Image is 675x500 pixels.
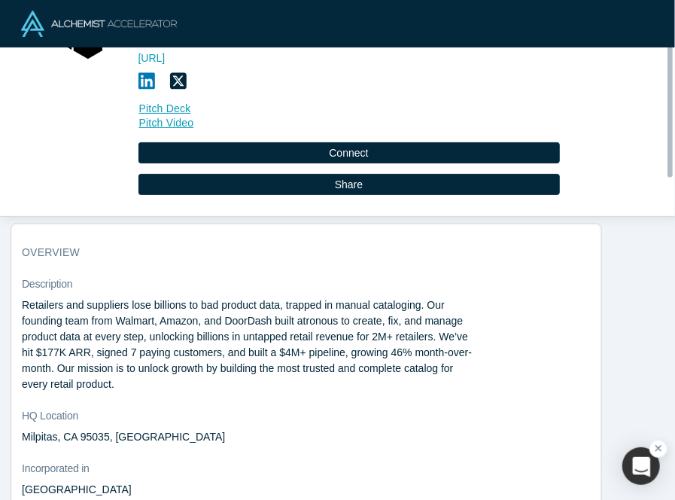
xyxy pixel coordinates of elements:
[22,297,475,392] p: Retailers and suppliers lose billions to bad product data, trapped in manual cataloging. Our foun...
[22,276,591,292] dt: Description
[22,461,591,477] dt: Incorporated in
[138,50,560,66] a: [URL]
[22,429,475,445] dd: Milpitas, CA 95035, [GEOGRAPHIC_DATA]
[138,114,560,132] a: Pitch Video
[22,245,570,261] h3: overview
[22,408,591,424] dt: HQ Location
[22,482,475,498] dd: [GEOGRAPHIC_DATA]
[138,174,560,195] button: Share
[138,142,560,163] button: Connect
[138,100,560,117] a: Pitch Deck
[21,11,177,37] img: Alchemist Logo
